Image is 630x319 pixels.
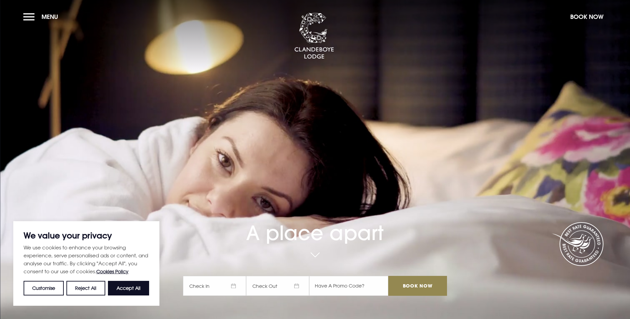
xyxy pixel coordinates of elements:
button: Accept All [108,281,149,295]
div: We value your privacy [13,221,159,306]
span: Check In [183,276,246,296]
button: Menu [23,10,61,24]
input: Book Now [388,276,447,296]
button: Book Now [567,10,607,24]
input: Have A Promo Code? [309,276,388,296]
p: We value your privacy [24,231,149,239]
a: Cookies Policy [96,269,129,274]
button: Reject All [66,281,105,295]
img: Clandeboye Lodge [294,13,334,59]
button: Customise [24,281,64,295]
span: Check Out [246,276,309,296]
span: Menu [42,13,58,21]
h1: A place apart [183,202,447,245]
p: We use cookies to enhance your browsing experience, serve personalised ads or content, and analys... [24,243,149,276]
